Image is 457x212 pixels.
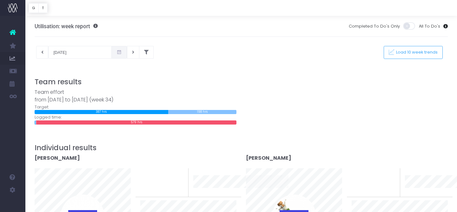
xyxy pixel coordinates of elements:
div: Team effort from [DATE] to [DATE] (week 34) [35,88,236,104]
div: Vertical button group [29,3,48,13]
h3: Team results [35,78,448,86]
img: images/default_profile_image.png [8,199,17,209]
button: Load 10 week trends [384,46,443,59]
span: 10 week trend [193,190,222,196]
strong: [PERSON_NAME] [246,154,291,162]
span: Load 10 week trends [394,50,438,55]
span: To last week [140,174,166,181]
div: 579 hrs [36,120,236,125]
strong: [PERSON_NAME] [35,154,80,162]
span: To last week [352,174,378,181]
div: Target: Logged time: [30,88,241,125]
button: G [29,3,39,13]
span: 0% [385,168,395,179]
button: T [38,3,48,13]
span: All To Do's [419,23,440,29]
span: Completed To Do's Only [349,23,400,29]
div: 3 hrs [35,120,36,125]
div: 198 hrs [168,110,236,114]
h3: Utilisation: week report [35,23,98,29]
span: 10 week trend [405,190,434,196]
h3: Individual results [35,144,448,152]
span: 0% [173,168,183,179]
div: 387 hrs [35,110,168,114]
